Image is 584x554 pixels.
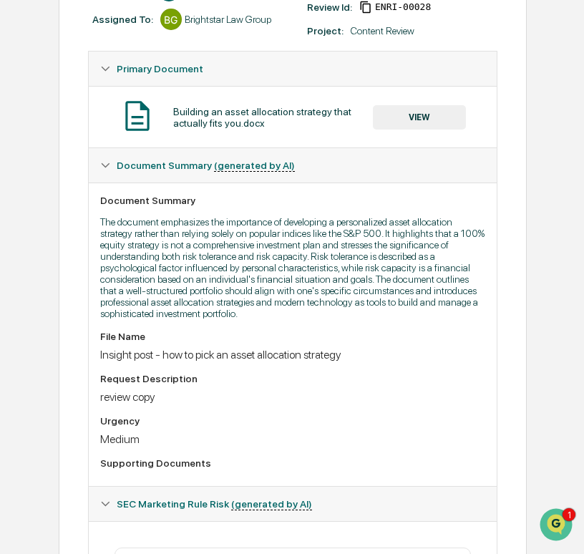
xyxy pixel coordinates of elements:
[120,98,155,134] img: Document Icon
[214,160,295,172] u: (generated by AI)
[89,487,496,521] div: SEC Marketing Rule Risk (generated by AI)
[117,63,203,74] span: Primary Document
[89,52,496,86] div: Primary Document
[30,110,56,135] img: 8933085812038_c878075ebb4cc5468115_72.jpg
[100,457,485,469] div: Supporting Documents
[538,507,577,545] iframe: Open customer support
[160,9,182,30] div: BG
[64,124,197,135] div: We're available if you need us!
[14,30,261,53] p: How can we help?
[119,195,124,206] span: •
[14,159,96,170] div: Past conversations
[231,498,312,510] u: (generated by AI)
[14,220,37,243] img: Cece Ferraez
[373,105,466,130] button: VIEW
[14,321,26,333] div: 🔎
[142,355,173,366] span: Pylon
[119,233,124,245] span: •
[29,195,40,207] img: 1746055101610-c473b297-6a78-478c-a979-82029cc54cd1
[89,86,496,147] div: Primary Document
[104,294,115,306] div: 🗄️
[173,106,372,129] div: Building an asset allocation strategy that actually fits you.docx
[89,183,496,486] div: Document Summary (generated by AI)
[9,314,96,340] a: 🔎Data Lookup
[44,195,116,206] span: [PERSON_NAME]
[351,25,414,37] div: Content Review
[100,216,485,319] p: The document emphasizes the importance of developing a personalized asset allocation strategy rat...
[127,233,156,245] span: [DATE]
[9,287,98,313] a: 🖐️Preclearance
[100,390,485,404] div: review copy
[375,1,431,13] span: 934ea496-7bd6-4685-bec7-0de27b04964e
[100,373,485,384] div: Request Description
[14,181,37,204] img: Jack Rasmussen
[101,354,173,366] a: Powered byPylon
[118,293,177,307] span: Attestations
[117,160,295,171] span: Document Summary
[92,14,153,25] div: Assigned To:
[44,233,116,245] span: [PERSON_NAME]
[117,498,312,510] span: SEC Marketing Rule Risk
[185,14,271,25] div: Brightstar Law Group
[64,110,235,124] div: Start new chat
[89,148,496,183] div: Document Summary (generated by AI)
[307,1,352,13] div: Review Id:
[100,415,485,427] div: Urgency
[29,293,92,307] span: Preclearance
[127,195,167,206] span: 11:53 AM
[100,195,485,206] div: Document Summary
[100,331,485,342] div: File Name
[14,110,40,135] img: 1746055101610-c473b297-6a78-478c-a979-82029cc54cd1
[222,156,261,173] button: See all
[100,432,485,446] div: Medium
[14,294,26,306] div: 🖐️
[243,114,261,131] button: Start new chat
[307,25,344,37] div: Project:
[29,320,90,334] span: Data Lookup
[98,287,183,313] a: 🗄️Attestations
[100,348,485,361] div: Insight post - how to pick an asset allocation strategy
